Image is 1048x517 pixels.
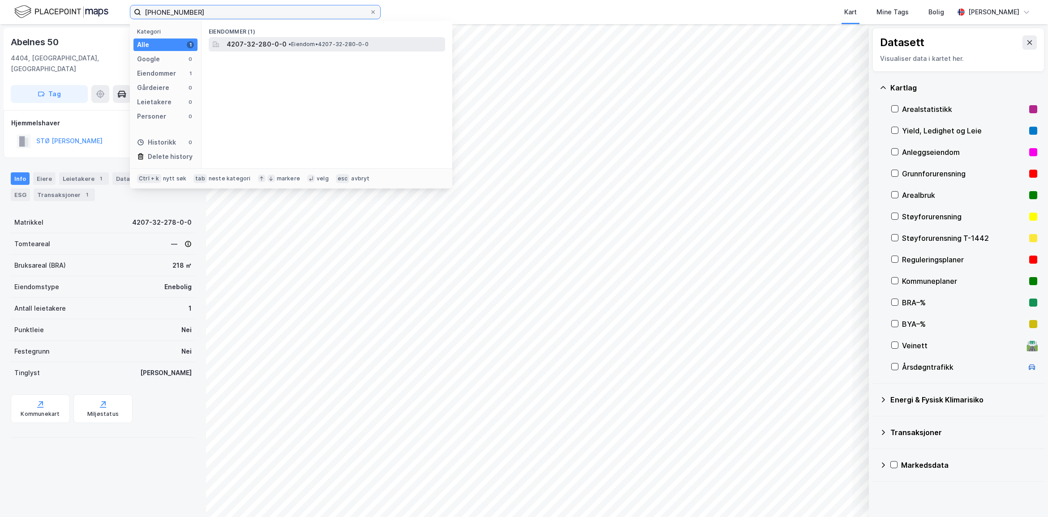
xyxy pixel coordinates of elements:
div: Reguleringsplaner [902,254,1026,265]
div: Datasett [112,172,146,185]
div: Delete history [148,151,193,162]
div: 218 ㎡ [172,260,192,271]
div: Leietakere [137,97,172,107]
div: neste kategori [209,175,251,182]
div: — [171,239,192,249]
div: Transaksjoner [890,427,1037,438]
div: Tomteareal [14,239,50,249]
div: Miljøstatus [87,410,119,418]
div: Årsdøgntrafikk [902,362,1023,372]
div: Kartlag [890,82,1037,93]
div: Hjemmelshaver [11,118,195,128]
div: Kommunekart [21,410,60,418]
div: 0 [187,98,194,106]
span: 4207-32-280-0-0 [227,39,287,50]
div: velg [317,175,329,182]
input: Søk på adresse, matrikkel, gårdeiere, leietakere eller personer [141,5,369,19]
div: BYA–% [902,319,1026,329]
div: Transaksjoner [34,188,95,201]
div: Datasett [880,35,924,50]
div: Energi & Fysisk Klimarisiko [890,394,1037,405]
iframe: Chat Widget [1003,474,1048,517]
div: Eiendomstype [14,282,59,292]
div: Festegrunn [14,346,49,357]
div: ESG [11,188,30,201]
div: Historikk [137,137,176,148]
div: nytt søk [163,175,187,182]
div: Kontrollprogram for chat [1003,474,1048,517]
div: BRA–% [902,297,1026,308]
div: 1 [96,174,105,183]
div: tab [193,174,207,183]
div: 0 [187,139,194,146]
div: Kategori [137,28,198,35]
div: Støyforurensning T-1442 [902,233,1026,244]
div: Leietakere [59,172,109,185]
div: 1 [187,70,194,77]
button: Tag [11,85,88,103]
div: Google [137,54,160,64]
div: 1 [189,303,192,314]
div: Mine Tags [876,7,909,17]
div: Punktleie [14,325,44,335]
div: markere [277,175,300,182]
div: Bruksareal (BRA) [14,260,66,271]
div: Nei [181,346,192,357]
div: Alle [137,39,149,50]
div: 1 [82,190,91,199]
div: 0 [187,113,194,120]
span: • [288,41,291,47]
div: Grunnforurensning [902,168,1026,179]
div: Tinglyst [14,367,40,378]
div: Gårdeiere [137,82,169,93]
div: 0 [187,56,194,63]
div: Bolig [928,7,944,17]
div: Nei [181,325,192,335]
div: Personer [137,111,166,122]
div: [PERSON_NAME] [140,367,192,378]
div: 🛣️ [1026,340,1038,351]
div: Kart [844,7,857,17]
img: logo.f888ab2527a4732fd821a326f86c7f29.svg [14,4,108,20]
div: Arealstatistikk [902,104,1026,115]
div: Enebolig [164,282,192,292]
div: 4207-32-278-0-0 [132,217,192,228]
div: 1 [187,41,194,48]
span: Eiendom • 4207-32-280-0-0 [288,41,369,48]
div: 4404, [GEOGRAPHIC_DATA], [GEOGRAPHIC_DATA] [11,53,142,74]
div: Markedsdata [901,460,1037,470]
div: Yield, Ledighet og Leie [902,125,1026,136]
div: Eiendommer (1) [202,21,452,37]
div: Arealbruk [902,190,1026,201]
div: avbryt [351,175,369,182]
div: Anleggseiendom [902,147,1026,158]
div: Veinett [902,340,1023,351]
div: Eiendommer [137,68,176,79]
div: Info [11,172,30,185]
div: Visualiser data i kartet her. [880,53,1037,64]
div: [PERSON_NAME] [968,7,1019,17]
div: Kommuneplaner [902,276,1026,286]
div: Matrikkel [14,217,43,228]
div: Støyforurensning [902,211,1026,222]
div: esc [336,174,350,183]
div: 0 [187,84,194,91]
div: Abelnes 50 [11,35,60,49]
div: Ctrl + k [137,174,161,183]
div: Antall leietakere [14,303,66,314]
div: Eiere [33,172,56,185]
